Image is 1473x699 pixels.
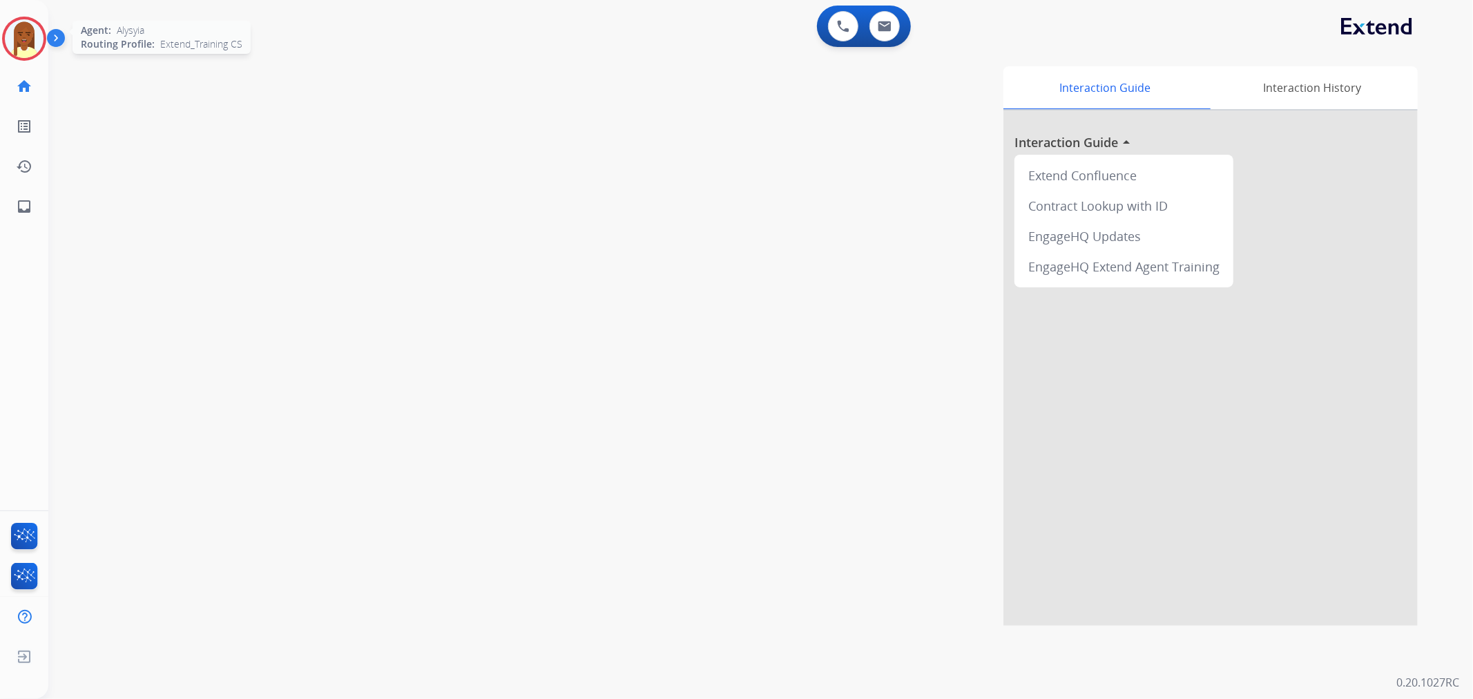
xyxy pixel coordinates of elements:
[1020,251,1228,282] div: EngageHQ Extend Agent Training
[16,118,32,135] mat-icon: list_alt
[16,158,32,175] mat-icon: history
[1207,66,1418,109] div: Interaction History
[81,37,155,51] span: Routing Profile:
[1020,191,1228,221] div: Contract Lookup with ID
[160,37,242,51] span: Extend_Training CS
[16,198,32,215] mat-icon: inbox
[16,78,32,95] mat-icon: home
[81,23,111,37] span: Agent:
[1396,674,1459,691] p: 0.20.1027RC
[5,19,44,58] img: avatar
[1020,221,1228,251] div: EngageHQ Updates
[1020,160,1228,191] div: Extend Confluence
[1003,66,1207,109] div: Interaction Guide
[117,23,144,37] span: Alysyia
